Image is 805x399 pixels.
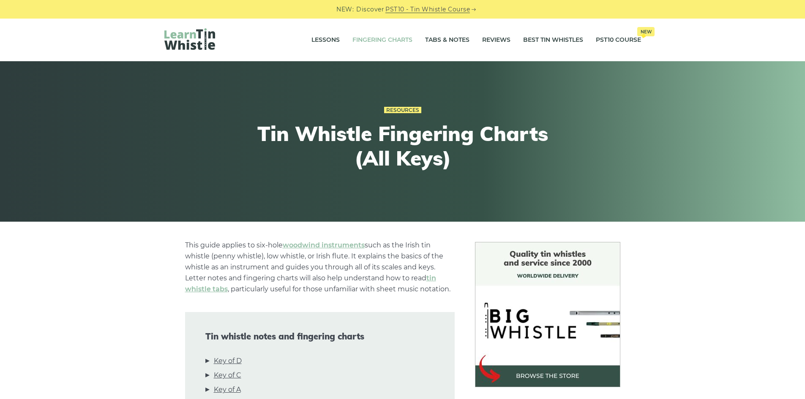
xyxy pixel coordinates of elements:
p: This guide applies to six-hole such as the Irish tin whistle (penny whistle), low whistle, or Iri... [185,240,455,295]
a: Fingering Charts [352,30,412,51]
a: Best Tin Whistles [523,30,583,51]
a: PST10 CourseNew [596,30,641,51]
a: Tabs & Notes [425,30,469,51]
a: Resources [384,107,421,114]
a: Lessons [311,30,340,51]
a: Reviews [482,30,510,51]
a: Key of A [214,384,241,395]
span: Tin whistle notes and fingering charts [205,331,434,342]
a: woodwind instruments [283,241,365,249]
a: Key of D [214,356,242,366]
h1: Tin Whistle Fingering Charts (All Keys) [247,122,558,170]
span: New [637,27,655,36]
img: BigWhistle Tin Whistle Store [475,242,620,387]
a: Key of C [214,370,241,381]
img: LearnTinWhistle.com [164,28,215,50]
